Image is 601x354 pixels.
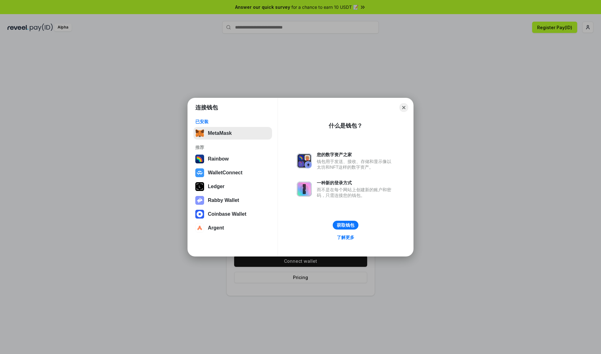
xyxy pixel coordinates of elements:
[208,198,239,203] div: Rabby Wallet
[193,194,272,207] button: Rabby Wallet
[193,180,272,193] button: Ledger
[195,129,204,138] img: svg+xml,%3Csvg%20fill%3D%22none%22%20height%3D%2233%22%20viewBox%3D%220%200%2035%2033%22%20width%...
[195,145,270,150] div: 推荐
[208,170,243,176] div: WalletConnect
[195,196,204,205] img: svg+xml,%3Csvg%20xmlns%3D%22http%3A%2F%2Fwww.w3.org%2F2000%2Fsvg%22%20fill%3D%22none%22%20viewBox...
[195,182,204,191] img: svg+xml,%3Csvg%20xmlns%3D%22http%3A%2F%2Fwww.w3.org%2F2000%2Fsvg%22%20width%3D%2228%22%20height%3...
[337,235,354,240] div: 了解更多
[195,224,204,232] img: svg+xml,%3Csvg%20width%3D%2228%22%20height%3D%2228%22%20viewBox%3D%220%200%2028%2028%22%20fill%3D...
[333,221,358,230] button: 获取钱包
[195,119,270,124] div: 已安装
[297,182,312,197] img: svg+xml,%3Csvg%20xmlns%3D%22http%3A%2F%2Fwww.w3.org%2F2000%2Fsvg%22%20fill%3D%22none%22%20viewBox...
[193,208,272,220] button: Coinbase Wallet
[297,153,312,168] img: svg+xml,%3Csvg%20xmlns%3D%22http%3A%2F%2Fwww.w3.org%2F2000%2Fsvg%22%20fill%3D%22none%22%20viewBox...
[208,130,232,136] div: MetaMask
[333,233,358,241] a: 了解更多
[193,222,272,234] button: Argent
[329,122,362,129] div: 什么是钱包？
[208,211,246,217] div: Coinbase Wallet
[317,180,394,186] div: 一种新的登录方式
[193,127,272,140] button: MetaMask
[195,155,204,163] img: svg+xml,%3Csvg%20width%3D%22120%22%20height%3D%22120%22%20viewBox%3D%220%200%20120%20120%22%20fil...
[193,166,272,179] button: WalletConnect
[195,168,204,177] img: svg+xml,%3Csvg%20width%3D%2228%22%20height%3D%2228%22%20viewBox%3D%220%200%2028%2028%22%20fill%3D...
[337,222,354,228] div: 获取钱包
[317,152,394,157] div: 您的数字资产之家
[317,187,394,198] div: 而不是在每个网站上创建新的账户和密码，只需连接您的钱包。
[399,103,408,112] button: Close
[208,184,224,189] div: Ledger
[195,104,218,111] h1: 连接钱包
[193,153,272,165] button: Rainbow
[208,156,229,162] div: Rainbow
[208,225,224,231] div: Argent
[195,210,204,219] img: svg+xml,%3Csvg%20width%3D%2228%22%20height%3D%2228%22%20viewBox%3D%220%200%2028%2028%22%20fill%3D...
[317,159,394,170] div: 钱包用于发送、接收、存储和显示像以太坊和NFT这样的数字资产。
